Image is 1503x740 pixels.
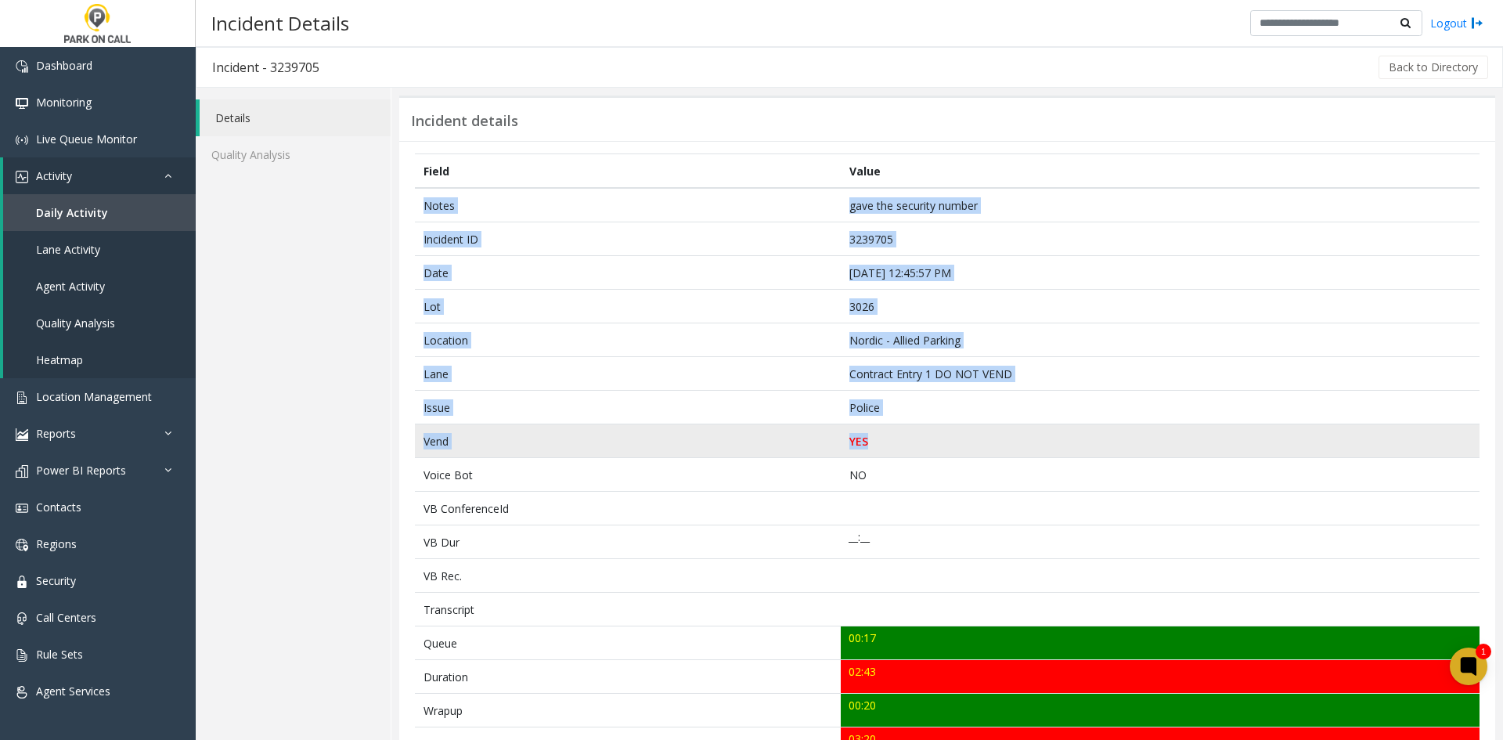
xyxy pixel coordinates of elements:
[415,290,841,323] td: Lot
[415,525,841,559] td: VB Dur
[36,389,152,404] span: Location Management
[36,316,115,330] span: Quality Analysis
[415,188,841,222] td: Notes
[16,539,28,551] img: 'icon'
[1430,15,1483,31] a: Logout
[3,341,196,378] a: Heatmap
[16,60,28,73] img: 'icon'
[36,684,110,698] span: Agent Services
[841,290,1480,323] td: 3026
[16,612,28,625] img: 'icon'
[3,268,196,305] a: Agent Activity
[36,610,96,625] span: Call Centers
[841,626,1480,660] td: 00:17
[3,231,196,268] a: Lane Activity
[36,242,100,257] span: Lane Activity
[841,222,1480,256] td: 3239705
[36,205,108,220] span: Daily Activity
[200,99,391,136] a: Details
[16,686,28,698] img: 'icon'
[3,305,196,341] a: Quality Analysis
[36,647,83,662] span: Rule Sets
[415,593,841,626] td: Transcript
[415,391,841,424] td: Issue
[415,492,841,525] td: VB ConferenceId
[415,357,841,391] td: Lane
[16,649,28,662] img: 'icon'
[849,433,1472,449] p: YES
[415,256,841,290] td: Date
[415,626,841,660] td: Queue
[204,4,357,42] h3: Incident Details
[16,502,28,514] img: 'icon'
[196,136,391,173] a: Quality Analysis
[411,113,518,130] h3: Incident details
[415,458,841,492] td: Voice Bot
[841,256,1480,290] td: [DATE] 12:45:57 PM
[415,424,841,458] td: Vend
[16,428,28,441] img: 'icon'
[36,58,92,73] span: Dashboard
[415,694,841,727] td: Wrapup
[3,157,196,194] a: Activity
[841,188,1480,222] td: gave the security number
[36,168,72,183] span: Activity
[16,465,28,478] img: 'icon'
[36,279,105,294] span: Agent Activity
[841,357,1480,391] td: Contract Entry 1 DO NOT VEND
[3,194,196,231] a: Daily Activity
[16,134,28,146] img: 'icon'
[36,463,126,478] span: Power BI Reports
[36,352,83,367] span: Heatmap
[415,660,841,694] td: Duration
[36,500,81,514] span: Contacts
[36,426,76,441] span: Reports
[36,573,76,588] span: Security
[16,97,28,110] img: 'icon'
[841,391,1480,424] td: Police
[1471,15,1483,31] img: logout
[16,576,28,588] img: 'icon'
[841,323,1480,357] td: Nordic - Allied Parking
[849,467,1472,483] p: NO
[415,559,841,593] td: VB Rec.
[415,323,841,357] td: Location
[841,525,1480,559] td: __:__
[196,49,335,85] h3: Incident - 3239705
[415,154,841,189] th: Field
[36,95,92,110] span: Monitoring
[36,132,137,146] span: Live Queue Monitor
[16,392,28,404] img: 'icon'
[841,660,1480,694] td: 02:43
[36,536,77,551] span: Regions
[841,154,1480,189] th: Value
[1379,56,1488,79] button: Back to Directory
[841,694,1480,727] td: 00:20
[16,171,28,183] img: 'icon'
[415,222,841,256] td: Incident ID
[1476,644,1491,659] div: 1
